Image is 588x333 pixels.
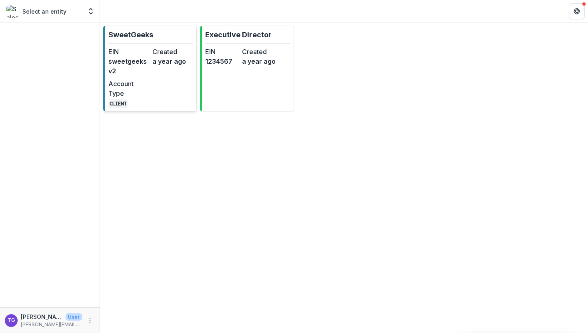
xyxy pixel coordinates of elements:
p: [PERSON_NAME][EMAIL_ADDRESS][DOMAIN_NAME] [21,321,82,328]
dt: EIN [205,47,239,57]
a: Executive DirectorEIN1234567Createda year ago [200,26,294,111]
button: Open entity switcher [85,3,96,19]
button: More [85,316,95,325]
div: Theresa Gartland [8,318,15,323]
dt: Account Type [108,79,149,98]
p: User [66,313,82,321]
dt: EIN [108,47,149,57]
dd: sweetgeeksv2 [108,57,149,76]
p: Select an entity [22,7,66,16]
dd: 1234567 [205,57,239,66]
button: Get Help [569,3,585,19]
dt: Created [242,47,276,57]
p: Executive Director [205,29,272,40]
code: CLIENT [108,99,128,108]
img: Select an entity [6,5,19,18]
dd: a year ago [242,57,276,66]
p: SweetGeeks [108,29,153,40]
p: [PERSON_NAME] [21,313,62,321]
dt: Created [152,47,193,57]
dd: a year ago [152,57,193,66]
a: SweetGeeksEINsweetgeeksv2Createda year agoAccount TypeCLIENT [103,26,197,111]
